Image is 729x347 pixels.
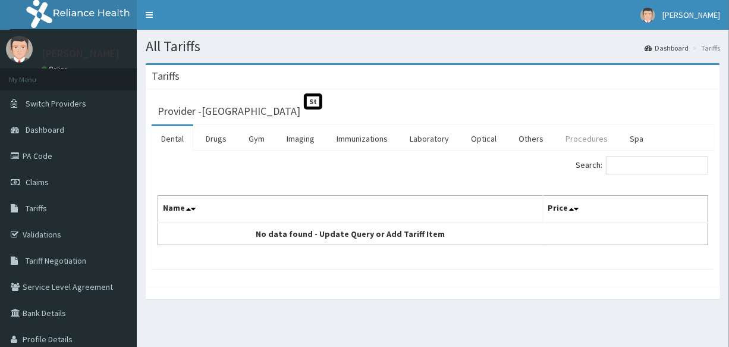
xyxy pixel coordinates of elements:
[400,126,458,151] a: Laboratory
[26,203,47,214] span: Tariffs
[158,196,543,223] th: Name
[662,10,720,20] span: [PERSON_NAME]
[146,39,720,54] h1: All Tariffs
[606,157,708,174] input: Search:
[26,124,64,135] span: Dashboard
[42,65,70,73] a: Online
[509,126,553,151] a: Others
[640,8,655,23] img: User Image
[645,43,689,53] a: Dashboard
[461,126,506,151] a: Optical
[239,126,274,151] a: Gym
[196,126,236,151] a: Drugs
[158,106,300,117] h3: Provider - [GEOGRAPHIC_DATA]
[6,36,33,62] img: User Image
[327,126,397,151] a: Immunizations
[576,157,708,174] label: Search:
[26,255,86,266] span: Tariff Negotiation
[304,93,322,110] span: St
[543,196,708,223] th: Price
[620,126,653,151] a: Spa
[690,43,720,53] li: Tariffs
[152,126,193,151] a: Dental
[158,223,543,245] td: No data found - Update Query or Add Tariff Item
[26,177,49,187] span: Claims
[42,48,120,59] p: [PERSON_NAME]
[152,71,180,82] h3: Tariffs
[26,98,86,109] span: Switch Providers
[277,126,324,151] a: Imaging
[556,126,617,151] a: Procedures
